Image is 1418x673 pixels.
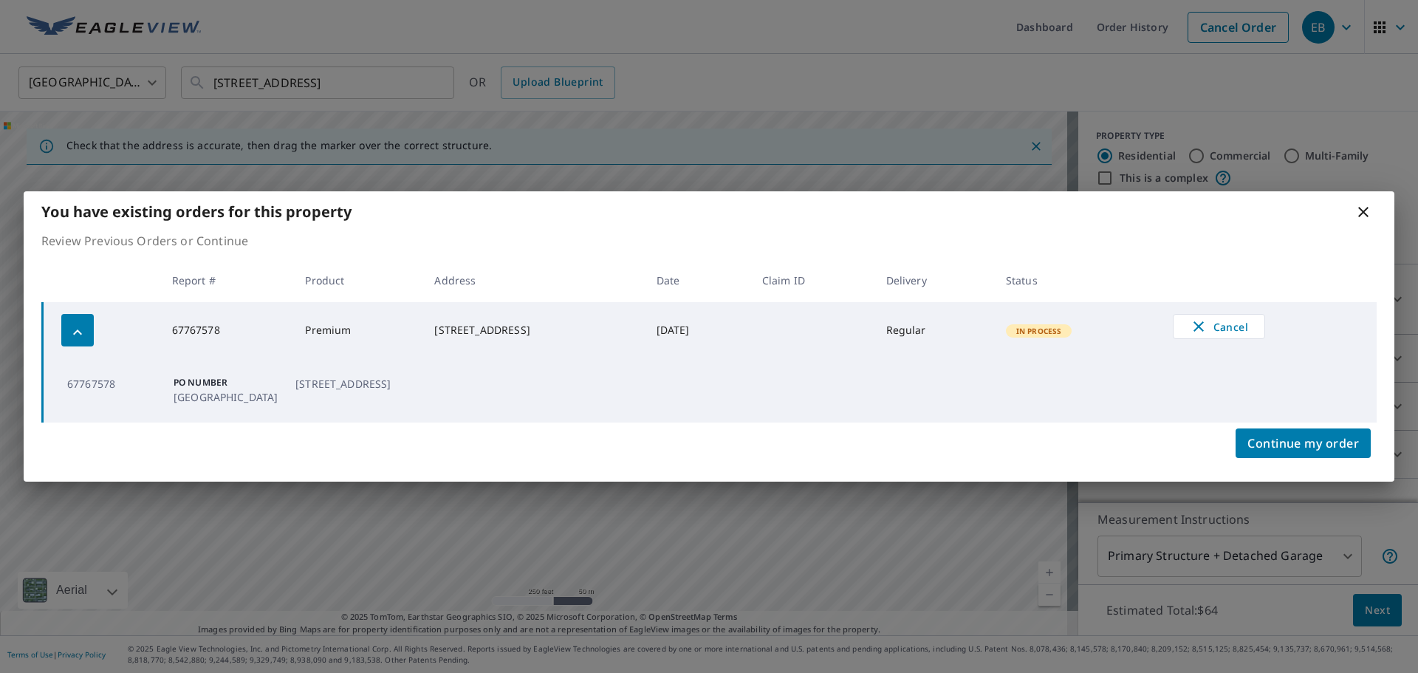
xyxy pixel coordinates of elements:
span: Continue my order [1247,433,1359,454]
th: Product [293,259,422,302]
td: Regular [874,302,994,358]
th: Delivery [874,259,994,302]
td: Premium [293,302,422,358]
td: 67767578 [160,302,294,358]
p: Review Previous Orders or Continue [41,232,1377,250]
span: Cancel [1188,318,1250,335]
th: Report # [160,259,294,302]
button: Continue my order [1236,428,1371,458]
th: Claim ID [750,259,874,302]
span: In Process [1007,326,1071,336]
p: 67767578 [67,376,156,392]
p: PO Number [174,376,278,389]
div: [STREET_ADDRESS] [434,323,632,338]
p: [STREET_ADDRESS] [295,376,391,392]
th: Status [994,259,1161,302]
b: You have existing orders for this property [41,202,352,222]
p: [GEOGRAPHIC_DATA] [174,389,278,405]
th: Date [645,259,750,302]
td: [DATE] [645,302,750,358]
th: Address [422,259,644,302]
button: Cancel [1173,314,1265,339]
